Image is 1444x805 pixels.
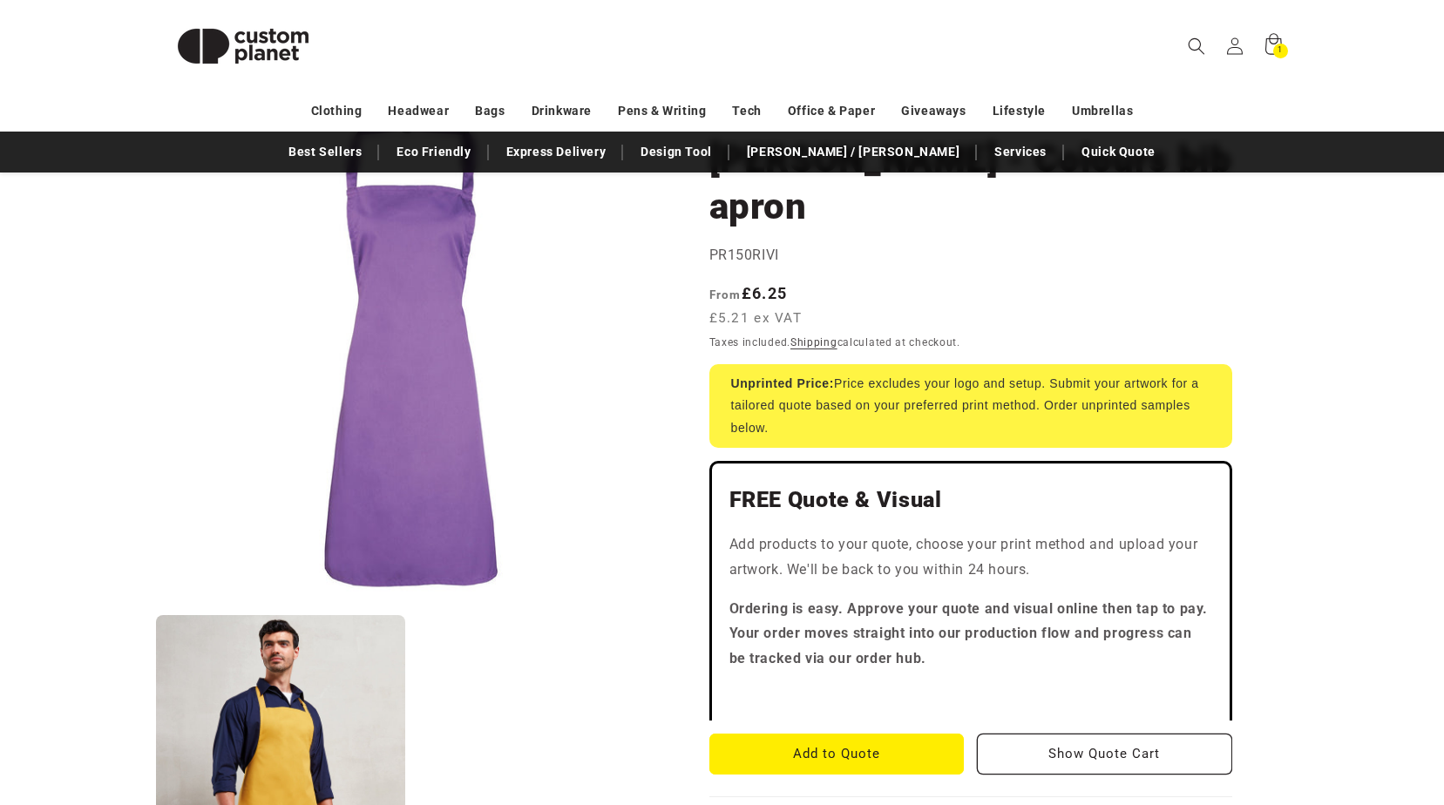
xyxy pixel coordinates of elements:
strong: £6.25 [709,284,788,302]
h1: [PERSON_NAME] - Colours bib apron [709,136,1232,230]
button: Show Quote Cart [977,734,1232,775]
div: Price excludes your logo and setup. Submit your artwork for a tailored quote based on your prefer... [709,364,1232,448]
a: Drinkware [532,96,592,126]
span: £5.21 ex VAT [709,308,803,328]
a: Umbrellas [1072,96,1133,126]
span: 1 [1278,44,1283,58]
strong: Unprinted Price: [731,376,835,390]
button: Add to Quote [709,734,965,775]
p: Add products to your quote, choose your print method and upload your artwork. We'll be back to yo... [729,532,1212,583]
iframe: Chat Widget [1357,721,1444,805]
a: Express Delivery [498,137,615,167]
a: [PERSON_NAME] / [PERSON_NAME] [738,137,968,167]
a: Design Tool [632,137,721,167]
a: Quick Quote [1073,137,1164,167]
span: From [709,287,742,301]
iframe: Customer reviews powered by Trustpilot [729,686,1212,703]
a: Best Sellers [280,137,370,167]
span: PR150RIVI [709,247,779,263]
summary: Search [1177,27,1216,65]
a: Clothing [311,96,363,126]
div: Taxes included. calculated at checkout. [709,334,1232,351]
strong: Ordering is easy. Approve your quote and visual online then tap to pay. Your order moves straight... [729,600,1209,667]
a: Services [986,137,1055,167]
a: Lifestyle [993,96,1046,126]
img: Custom Planet [156,7,330,85]
a: Office & Paper [788,96,875,126]
a: Giveaways [901,96,966,126]
a: Eco Friendly [388,137,479,167]
a: Bags [475,96,505,126]
a: Headwear [388,96,449,126]
a: Pens & Writing [618,96,706,126]
a: Shipping [790,336,837,348]
h2: FREE Quote & Visual [729,486,1212,514]
a: Tech [732,96,761,126]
